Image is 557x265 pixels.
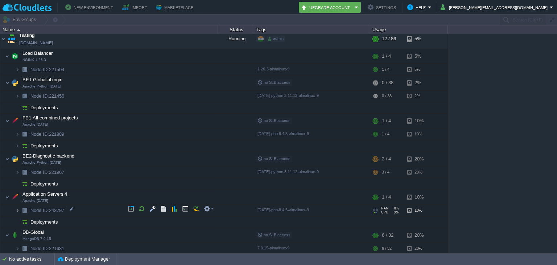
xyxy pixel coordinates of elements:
span: Deployments [30,219,59,225]
div: 1 / 4 [382,49,391,64]
div: Running [218,29,254,49]
div: 3 / 4 [382,167,389,178]
span: 1.26.3-almalinux-9 [257,67,289,71]
button: Settings [368,3,398,12]
img: AMDAwAAAACH5BAEAAAAALAAAAAABAAEAAAICRAEAOw== [0,29,6,49]
span: 0% [391,211,399,214]
div: 1 / 4 [382,129,389,140]
img: AMDAwAAAACH5BAEAAAAALAAAAAABAAEAAAICRAEAOw== [15,90,20,102]
span: Node ID: [30,131,49,137]
span: no SLB access [257,80,290,85]
span: Node ID: [30,93,49,99]
img: AMDAwAAAACH5BAEAAAAALAAAAAABAAEAAAICRAEAOw== [5,152,9,166]
div: No active tasks [9,253,54,265]
button: Import [122,3,149,12]
div: Status [218,25,254,34]
img: AMDAwAAAACH5BAEAAAAALAAAAAABAAEAAAICRAEAOw== [5,76,9,90]
span: [DATE]-php-8.4.5-almalinux-9 [257,208,309,212]
img: AMDAwAAAACH5BAEAAAAALAAAAAABAAEAAAICRAEAOw== [20,167,30,178]
img: AMDAwAAAACH5BAEAAAAALAAAAAABAAEAAAICRAEAOw== [10,114,20,128]
span: 221456 [30,93,65,99]
span: no SLB access [257,156,290,161]
div: 1 / 4 [382,190,391,204]
button: Marketplace [156,3,195,12]
div: admin [267,36,285,42]
div: 3 / 4 [382,152,391,166]
a: BE2-Diagnostic backendApache Python [DATE] [22,153,75,159]
img: AMDAwAAAACH5BAEAAAAALAAAAAABAAEAAAICRAEAOw== [15,140,20,151]
span: Node ID: [30,208,49,213]
img: AMDAwAAAACH5BAEAAAAALAAAAAABAAEAAAICRAEAOw== [15,178,20,189]
a: Deployments [30,181,59,187]
span: Apache Python [DATE] [22,84,61,89]
div: 5% [407,64,431,75]
div: 5% [407,49,431,64]
div: 6 / 32 [382,243,392,254]
img: AMDAwAAAACH5BAEAAAAALAAAAAABAAEAAAICRAEAOw== [5,49,9,64]
button: Deployment Manager [58,256,110,263]
div: Name [1,25,218,34]
img: AMDAwAAAACH5BAEAAAAALAAAAAABAAEAAAICRAEAOw== [10,49,20,64]
span: 221504 [30,66,65,73]
span: Apache [DATE] [22,122,48,127]
a: Deployments [30,105,59,111]
span: 7.0.15-almalinux-9 [257,246,289,250]
span: Apache [DATE] [22,199,48,203]
img: AMDAwAAAACH5BAEAAAAALAAAAAABAAEAAAICRAEAOw== [20,205,30,216]
a: Application Servers 4Apache [DATE] [22,191,68,197]
img: AMDAwAAAACH5BAEAAAAALAAAAAABAAEAAAICRAEAOw== [17,29,20,31]
img: AMDAwAAAACH5BAEAAAAALAAAAAABAAEAAAICRAEAOw== [7,29,17,49]
span: 221681 [30,245,65,252]
div: 2% [407,76,431,90]
span: FE1-All combined projects [22,115,79,121]
img: AMDAwAAAACH5BAEAAAAALAAAAAABAAEAAAICRAEAOw== [15,205,20,216]
img: AMDAwAAAACH5BAEAAAAALAAAAAABAAEAAAICRAEAOw== [10,228,20,242]
div: 10% [407,205,431,216]
img: AMDAwAAAACH5BAEAAAAALAAAAAABAAEAAAICRAEAOw== [10,190,20,204]
span: DB-Global [22,229,45,235]
span: 243797 [30,207,65,213]
span: Apache Python [DATE] [22,160,61,165]
a: [DOMAIN_NAME] [19,39,53,46]
span: 8% [392,207,399,210]
div: 20% [407,228,431,242]
span: Application Servers 4 [22,191,68,197]
div: 12 / 86 [382,29,396,49]
a: DB-GlobalMongoDB 7.0.15 [22,229,45,235]
span: BE2-Diagnostic backend [22,153,75,159]
img: Cloudlets [3,3,52,12]
a: Testing [19,32,34,39]
img: AMDAwAAAACH5BAEAAAAALAAAAAABAAEAAAICRAEAOw== [15,64,20,75]
span: RAM [381,207,389,210]
div: 20% [407,243,431,254]
span: [DATE]-php-8.4.5-almalinux-9 [257,131,309,136]
span: Node ID: [30,246,49,251]
span: no SLB access [257,233,290,237]
span: MongoDB 7.0.15 [22,237,51,241]
span: Deployments [30,143,59,149]
span: [DATE]-python-3.11.13-almalinux-9 [257,93,319,98]
button: Help [407,3,428,12]
span: Load Balancer [22,50,54,56]
div: Usage [371,25,447,34]
span: Node ID: [30,170,49,175]
div: 2% [407,90,431,102]
a: Node ID:243797 [30,207,65,213]
span: BE1-Globallablogin [22,77,63,83]
div: 1 / 4 [382,114,391,128]
img: AMDAwAAAACH5BAEAAAAALAAAAAABAAEAAAICRAEAOw== [15,216,20,228]
button: Upgrade Account [301,3,352,12]
span: 221967 [30,169,65,175]
span: 221889 [30,131,65,137]
div: 10% [407,190,431,204]
img: AMDAwAAAACH5BAEAAAAALAAAAAABAAEAAAICRAEAOw== [20,243,30,254]
a: Node ID:221456 [30,93,65,99]
div: 5% [407,29,431,49]
div: Tags [255,25,370,34]
a: FE1-All combined projectsApache [DATE] [22,115,79,121]
img: AMDAwAAAACH5BAEAAAAALAAAAAABAAEAAAICRAEAOw== [15,243,20,254]
span: no SLB access [257,118,290,123]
